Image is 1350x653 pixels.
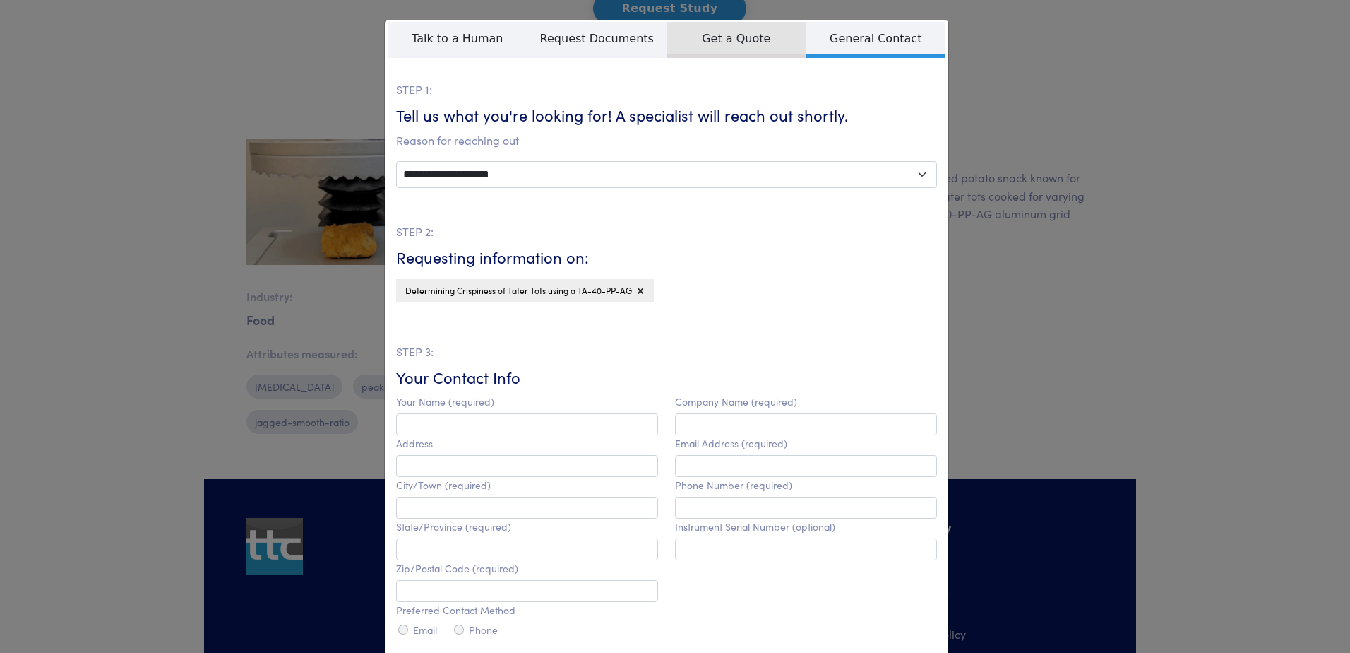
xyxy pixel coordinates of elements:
[396,223,937,241] p: STEP 2:
[388,22,527,54] span: Talk to a Human
[396,563,518,575] label: Zip/Postal Code (required)
[405,284,632,296] span: Determining Crispiness of Tater Tots using a TA-40-PP-AG
[806,22,946,58] span: General Contact
[527,22,667,54] span: Request Documents
[396,479,491,491] label: City/Town (required)
[675,396,797,408] label: Company Name (required)
[675,437,787,449] label: Email Address (required)
[469,624,498,636] label: Phone
[396,437,433,449] label: Address
[396,521,511,533] label: State/Province (required)
[396,343,937,361] p: STEP 3:
[675,521,835,533] label: Instrument Serial Number (optional)
[667,22,806,58] span: Get a Quote
[396,81,937,99] p: STEP 1:
[413,624,437,636] label: Email
[396,396,494,408] label: Your Name (required)
[396,247,937,269] h6: Requesting information on:
[675,479,792,491] label: Phone Number (required)
[396,604,515,616] label: Preferred Contact Method
[396,367,937,389] h6: Your Contact Info
[396,131,937,150] p: Reason for reaching out
[396,105,937,127] h6: Tell us what you're looking for! A specialist will reach out shortly.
